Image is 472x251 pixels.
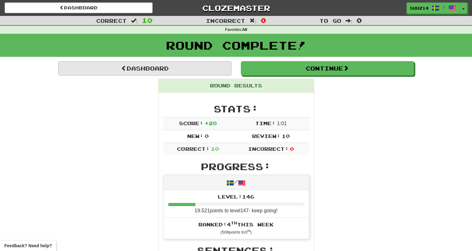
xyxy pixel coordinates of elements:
h2: Stats: [163,104,309,114]
h1: Round Complete! [2,39,470,52]
span: 0 [357,17,362,24]
span: : [346,18,353,23]
span: Correct: [177,146,209,152]
span: Incorrect [206,17,245,24]
span: Correct [96,17,127,24]
span: 0 [205,133,209,139]
span: New: [187,133,203,139]
sup: rd [247,229,250,233]
span: : [250,18,256,23]
span: Open feedback widget [4,243,52,249]
span: : [131,18,138,23]
span: Incorrect: [248,146,289,152]
strong: All [242,27,247,32]
span: Suuz14 [410,5,429,11]
div: Round Results [158,79,314,93]
span: 0 [261,17,266,24]
span: 0 [290,146,294,152]
span: + 20 [205,120,217,126]
span: 10 [211,146,219,152]
span: Review: [252,133,280,139]
span: To go [319,17,341,24]
span: 10 [282,133,290,139]
div: / [163,175,309,190]
span: Score: [179,120,203,126]
sup: th [231,221,237,225]
li: 19.521 points to level 147 - keep going! [163,190,309,218]
a: Dashboard [58,61,231,76]
a: Clozemaster [162,2,310,13]
a: Dashboard [5,2,153,13]
span: 10 [142,17,153,24]
span: Level: 146 [218,194,254,199]
a: Suuz14 / [406,2,460,14]
button: Continue [241,61,414,76]
span: / [442,5,445,9]
span: Ranked: 4 this week [198,221,274,227]
h2: Progress: [163,161,309,172]
span: 1 : 0 1 [277,121,287,126]
small: ( 508 points to 3 ) [221,230,252,234]
span: Time: [255,120,275,126]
